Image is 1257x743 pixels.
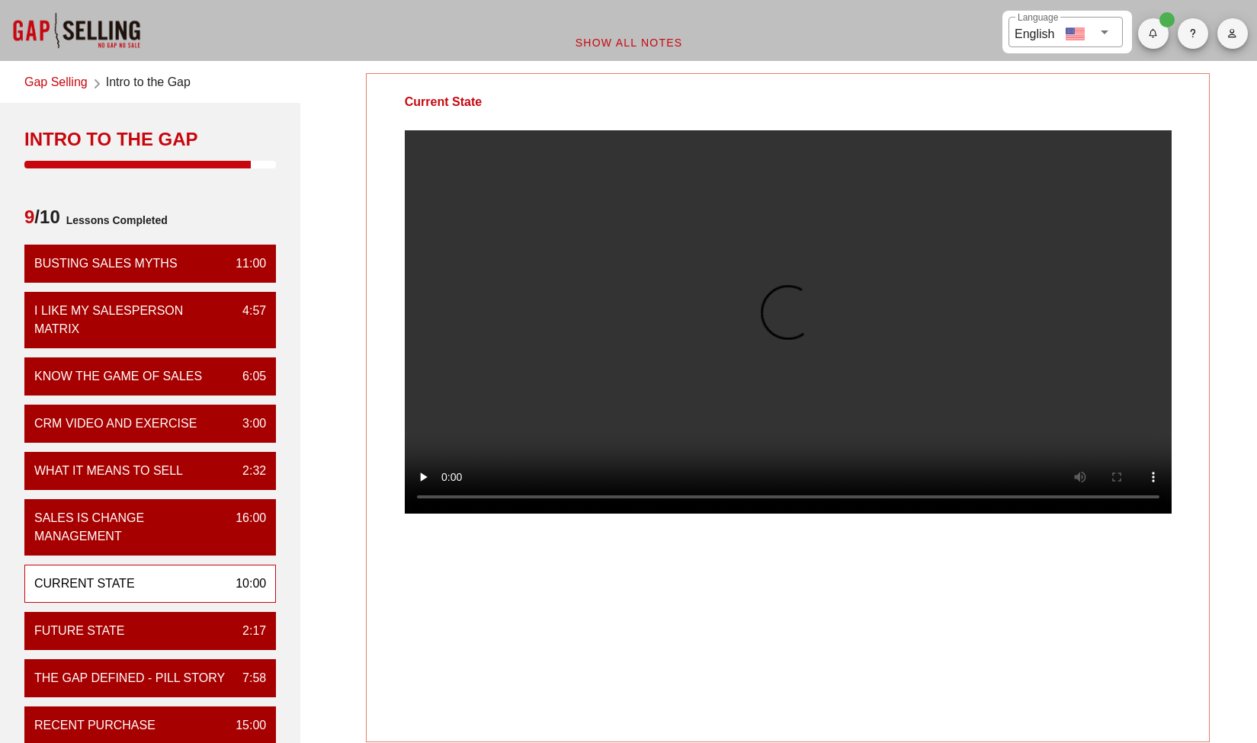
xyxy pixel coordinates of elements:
[230,622,266,640] div: 2:17
[34,415,197,433] div: CRM VIDEO and EXERCISE
[563,29,695,56] button: Show All Notes
[575,37,683,49] span: Show All Notes
[1015,21,1054,43] div: English
[230,302,266,338] div: 4:57
[230,415,266,433] div: 3:00
[24,205,60,235] span: /10
[223,716,266,735] div: 15:00
[223,575,266,593] div: 10:00
[34,509,223,546] div: Sales is Change Management
[34,669,225,687] div: The Gap Defined - Pill Story
[230,462,266,480] div: 2:32
[34,462,183,480] div: What it means to sell
[223,255,266,273] div: 11:00
[1159,12,1175,27] span: Badge
[106,73,191,94] span: Intro to the Gap
[34,367,202,386] div: Know the Game of Sales
[1018,12,1058,24] label: Language
[230,669,266,687] div: 7:58
[230,367,266,386] div: 6:05
[34,716,156,735] div: Recent Purchase
[367,74,520,130] div: Current State
[223,509,266,546] div: 16:00
[24,73,88,94] a: Gap Selling
[1008,17,1123,47] div: LanguageEnglish
[60,205,168,235] span: Lessons Completed
[34,575,135,593] div: Current State
[34,622,125,640] div: Future State
[34,302,230,338] div: I Like My Salesperson Matrix
[34,255,178,273] div: Busting Sales Myths
[24,207,34,227] span: 9
[24,127,276,152] div: Intro to the Gap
